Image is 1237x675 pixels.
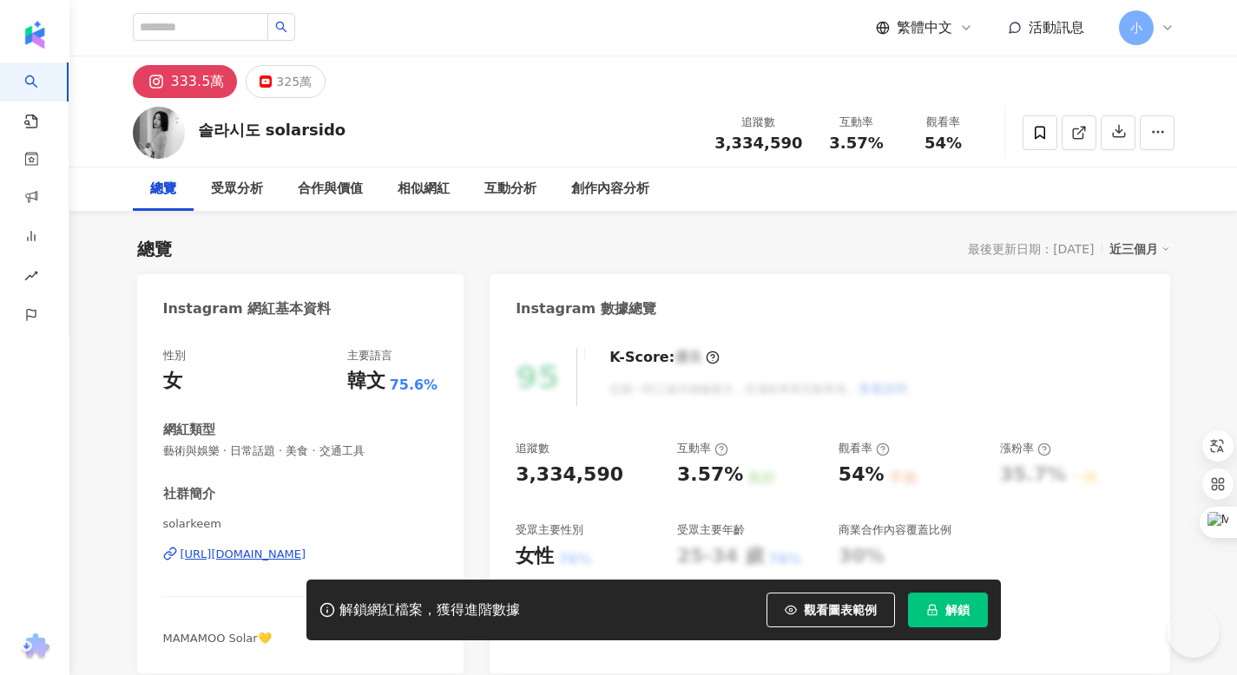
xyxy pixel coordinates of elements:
[163,299,332,318] div: Instagram 網紅基本資料
[804,603,877,617] span: 觀看圖表範例
[133,65,238,98] button: 333.5萬
[21,21,49,49] img: logo icon
[767,593,895,627] button: 觀看圖表範例
[181,547,306,562] div: [URL][DOMAIN_NAME]
[924,134,962,152] span: 54%
[829,134,883,152] span: 3.57%
[339,601,520,619] div: 解鎖網紅檔案，獲得進階數據
[1000,441,1051,456] div: 漲粉率
[24,62,59,130] a: search
[839,441,890,456] div: 觀看率
[163,547,438,562] a: [URL][DOMAIN_NAME]
[571,179,649,200] div: 創作內容分析
[911,114,977,131] div: 觀看率
[677,522,745,538] div: 受眾主要年齡
[198,119,346,141] div: 솔라시도 solarsido
[246,65,326,98] button: 325萬
[1029,19,1084,36] span: 活動訊息
[897,18,952,37] span: 繁體中文
[1130,18,1142,37] span: 小
[276,69,312,94] div: 325萬
[516,462,623,488] div: 3,334,590
[171,69,225,94] div: 333.5萬
[347,368,385,395] div: 韓文
[211,179,263,200] div: 受眾分析
[163,485,215,503] div: 社群簡介
[908,593,988,627] button: 解鎖
[390,376,438,395] span: 75.6%
[945,603,970,617] span: 解鎖
[1109,238,1170,260] div: 近三個月
[347,348,392,364] div: 主要語言
[163,443,438,459] span: 藝術與娛樂 · 日常話題 · 美食 · 交通工具
[484,179,536,200] div: 互動分析
[275,21,287,33] span: search
[516,441,549,456] div: 追蹤數
[516,543,554,570] div: 女性
[18,633,52,661] img: chrome extension
[163,421,215,439] div: 網紅類型
[824,114,890,131] div: 互動率
[516,299,656,318] div: Instagram 數據總覽
[516,522,583,538] div: 受眾主要性別
[714,114,802,131] div: 追蹤數
[968,242,1094,256] div: 最後更新日期：[DATE]
[163,348,186,364] div: 性別
[714,134,802,152] span: 3,334,590
[609,348,720,367] div: K-Score :
[298,179,363,200] div: 合作與價值
[926,604,938,616] span: lock
[398,179,450,200] div: 相似網紅
[677,441,728,456] div: 互動率
[133,107,185,159] img: KOL Avatar
[839,522,951,538] div: 商業合作內容覆蓋比例
[137,237,172,261] div: 總覽
[24,259,38,298] span: rise
[163,516,438,532] span: solarkeem
[163,368,182,395] div: 女
[677,462,743,488] div: 3.57%
[839,462,885,488] div: 54%
[150,179,176,200] div: 總覽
